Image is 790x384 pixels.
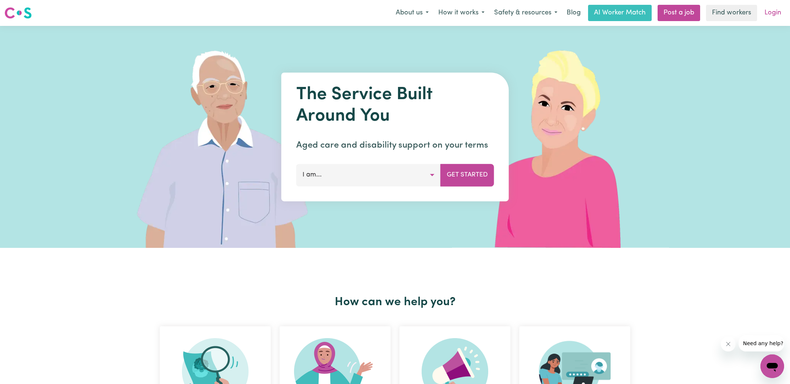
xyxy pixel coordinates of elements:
iframe: Message from company [739,335,784,351]
button: Safety & resources [489,5,562,21]
a: Post a job [658,5,700,21]
img: Careseekers logo [4,6,32,20]
a: Blog [562,5,585,21]
h1: The Service Built Around You [296,84,494,127]
a: AI Worker Match [588,5,652,21]
iframe: Button to launch messaging window [760,354,784,378]
button: Get Started [440,164,494,186]
iframe: Close message [721,337,736,351]
h2: How can we help you? [155,295,635,309]
button: I am... [296,164,441,186]
a: Login [760,5,786,21]
a: Find workers [706,5,757,21]
a: Careseekers logo [4,4,32,21]
button: How it works [433,5,489,21]
p: Aged care and disability support on your terms [296,139,494,152]
button: About us [391,5,433,21]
